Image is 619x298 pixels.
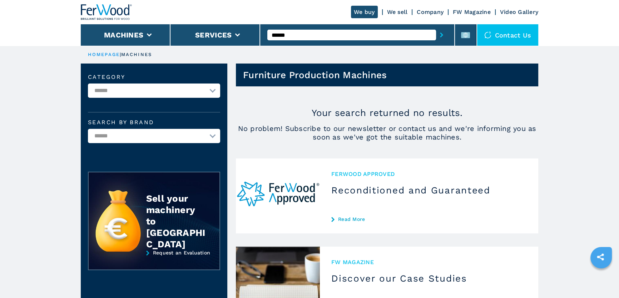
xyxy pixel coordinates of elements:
[236,107,538,118] p: Your search returned no results.
[436,27,447,43] button: submit-button
[387,9,408,15] a: We sell
[88,120,220,125] label: Search by brand
[243,69,387,81] h1: Furniture Production Machines
[351,6,378,18] a: We buy
[331,273,527,284] h3: Discover our Case Studies
[331,185,527,196] h3: Reconditioned and Guaranteed
[88,74,220,80] label: Category
[477,24,539,46] div: Contact us
[88,52,120,57] a: HOMEPAGE
[453,9,491,15] a: FW Magazine
[195,31,232,39] button: Services
[589,266,614,293] iframe: Chat
[88,250,220,276] a: Request an Evaluation
[484,31,491,39] img: Contact us
[331,216,527,222] a: Read More
[146,193,205,250] div: Sell your machinery to [GEOGRAPHIC_DATA]
[591,248,609,266] a: sharethis
[236,124,538,141] span: No problem! Subscribe to our newsletter or contact us and we're informing you as soon as we've go...
[331,170,527,178] span: Ferwood Approved
[331,258,527,266] span: FW MAGAZINE
[417,9,444,15] a: Company
[104,31,143,39] button: Machines
[120,52,121,57] span: |
[500,9,538,15] a: Video Gallery
[121,51,152,58] p: machines
[81,4,132,20] img: Ferwood
[236,158,320,233] img: Reconditioned and Guaranteed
